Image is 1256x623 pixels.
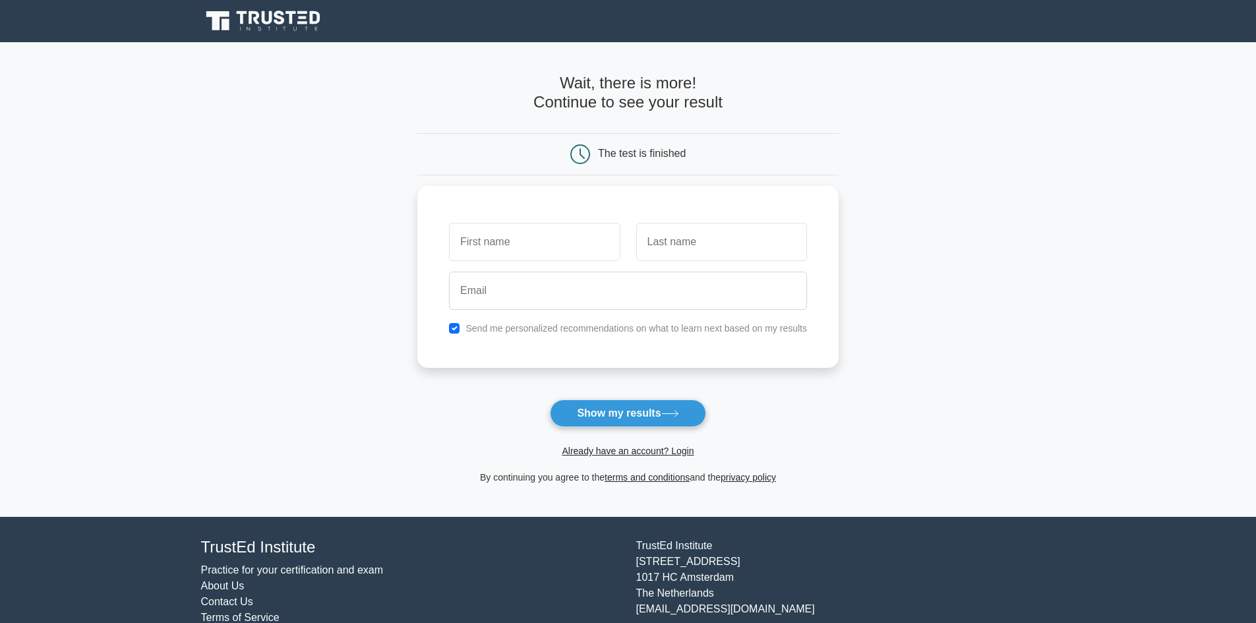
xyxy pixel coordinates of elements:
h4: TrustEd Institute [201,538,620,557]
a: Already have an account? Login [562,446,694,456]
a: About Us [201,580,245,591]
input: First name [449,223,620,261]
div: By continuing you agree to the and the [409,469,847,485]
a: terms and conditions [605,472,690,483]
button: Show my results [550,400,705,427]
a: Terms of Service [201,612,280,623]
input: Last name [636,223,807,261]
input: Email [449,272,807,310]
h4: Wait, there is more! Continue to see your result [417,74,839,112]
div: The test is finished [598,148,686,159]
a: Contact Us [201,596,253,607]
label: Send me personalized recommendations on what to learn next based on my results [465,323,807,334]
a: privacy policy [721,472,776,483]
a: Practice for your certification and exam [201,564,384,576]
